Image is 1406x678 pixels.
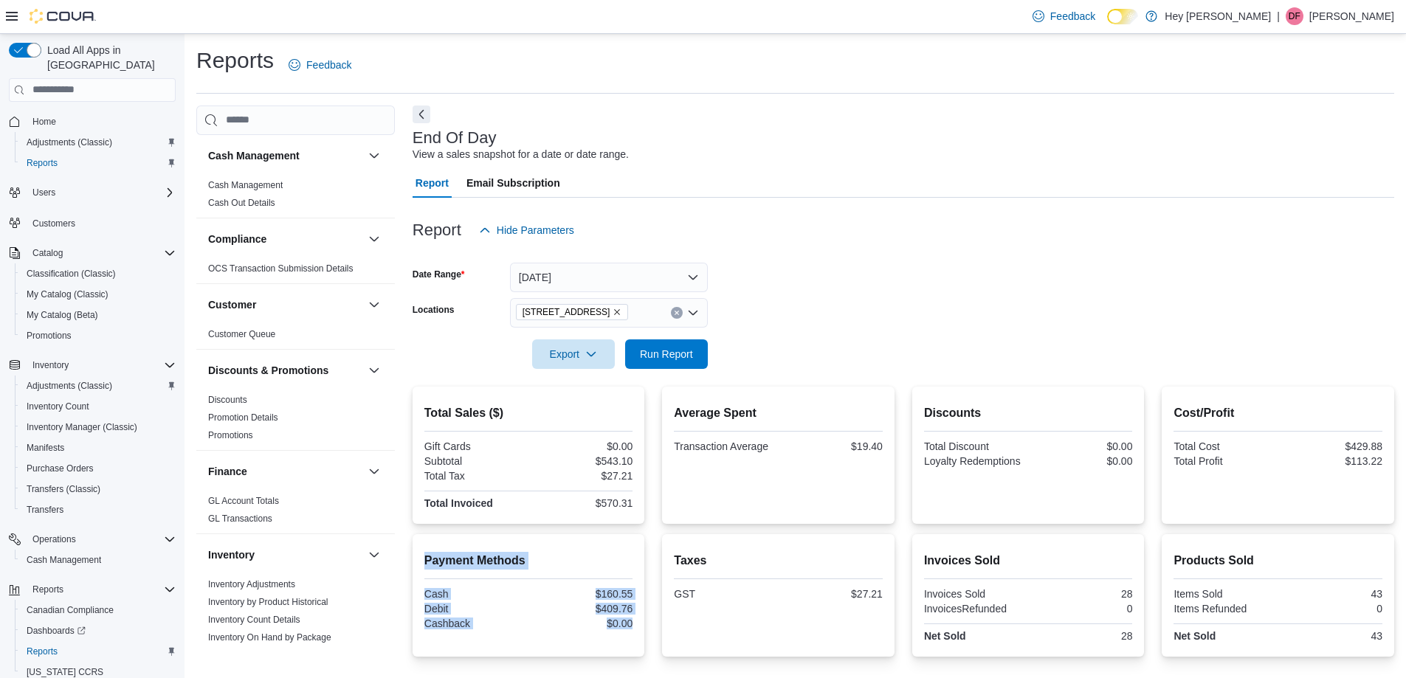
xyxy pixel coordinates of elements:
[208,513,272,524] a: GL Transactions
[208,430,253,440] a: Promotions
[21,327,77,345] a: Promotions
[21,134,118,151] a: Adjustments (Classic)
[15,641,182,662] button: Reports
[413,221,461,239] h3: Report
[208,496,279,506] a: GL Account Totals
[208,297,362,312] button: Customer
[3,212,182,233] button: Customers
[196,325,395,349] div: Customer
[424,497,493,509] strong: Total Invoiced
[208,412,278,423] span: Promotion Details
[27,113,62,131] a: Home
[21,622,176,640] span: Dashboards
[208,495,279,507] span: GL Account Totals
[531,618,633,629] div: $0.00
[1165,7,1271,25] p: Hey [PERSON_NAME]
[1289,7,1300,25] span: DF
[924,588,1025,600] div: Invoices Sold
[1031,588,1132,600] div: 28
[27,504,63,516] span: Transfers
[15,550,182,570] button: Cash Management
[196,46,274,75] h1: Reports
[21,134,176,151] span: Adjustments (Classic)
[625,339,708,369] button: Run Report
[208,395,247,405] a: Discounts
[208,464,247,479] h3: Finance
[208,232,362,246] button: Compliance
[365,147,383,165] button: Cash Management
[21,551,176,569] span: Cash Management
[924,603,1025,615] div: InvoicesRefunded
[413,105,430,123] button: Next
[208,263,354,274] span: OCS Transaction Submission Details
[21,439,70,457] a: Manifests
[32,584,63,595] span: Reports
[674,440,775,452] div: Transaction Average
[21,398,95,415] a: Inventory Count
[510,263,708,292] button: [DATE]
[924,552,1133,570] h2: Invoices Sold
[21,265,122,283] a: Classification (Classic)
[27,463,94,474] span: Purchase Orders
[466,168,560,198] span: Email Subscription
[424,618,525,629] div: Cashback
[21,418,176,436] span: Inventory Manager (Classic)
[208,464,362,479] button: Finance
[21,306,104,324] a: My Catalog (Beta)
[15,153,182,173] button: Reports
[283,50,357,80] a: Feedback
[27,625,86,637] span: Dashboards
[424,470,525,482] div: Total Tax
[27,581,69,598] button: Reports
[21,501,69,519] a: Transfers
[208,394,247,406] span: Discounts
[3,579,182,600] button: Reports
[1281,455,1382,467] div: $113.22
[27,157,58,169] span: Reports
[365,362,383,379] button: Discounts & Promotions
[21,286,114,303] a: My Catalog (Classic)
[27,530,176,548] span: Operations
[532,339,615,369] button: Export
[1281,440,1382,452] div: $429.88
[613,308,621,316] button: Remove 10311 103 Avenue NW from selection in this group
[196,492,395,533] div: Finance
[1281,630,1382,642] div: 43
[208,198,275,208] a: Cash Out Details
[15,437,182,458] button: Manifests
[208,547,255,562] h3: Inventory
[413,269,465,280] label: Date Range
[1309,7,1394,25] p: [PERSON_NAME]
[208,632,331,643] span: Inventory On Hand by Package
[523,305,610,319] span: [STREET_ADDRESS]
[671,307,683,319] button: Clear input
[21,480,176,498] span: Transfers (Classic)
[1281,588,1382,600] div: 43
[365,230,383,248] button: Compliance
[208,412,278,423] a: Promotion Details
[416,168,449,198] span: Report
[27,244,176,262] span: Catalog
[27,309,98,321] span: My Catalog (Beta)
[208,179,283,191] span: Cash Management
[27,268,116,280] span: Classification (Classic)
[306,58,351,72] span: Feedback
[1174,603,1275,615] div: Items Refunded
[15,417,182,437] button: Inventory Manager (Classic)
[1174,440,1275,452] div: Total Cost
[640,347,693,362] span: Run Report
[27,401,89,412] span: Inventory Count
[208,148,362,163] button: Cash Management
[27,646,58,657] span: Reports
[21,439,176,457] span: Manifests
[531,603,633,615] div: $409.76
[1174,455,1275,467] div: Total Profit
[32,247,63,259] span: Catalog
[27,244,69,262] button: Catalog
[27,215,81,232] a: Customers
[365,463,383,480] button: Finance
[27,184,61,201] button: Users
[21,418,143,436] a: Inventory Manager (Classic)
[27,112,176,131] span: Home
